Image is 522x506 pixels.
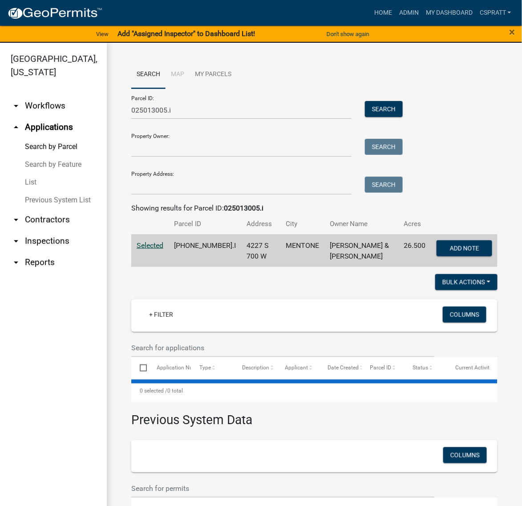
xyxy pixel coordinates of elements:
div: Showing results for Parcel ID: [131,203,498,214]
td: [PHONE_NUMBER].I [169,235,241,267]
span: Application Number [157,364,206,371]
a: Home [371,4,396,21]
th: Owner Name [324,214,399,235]
a: cspratt [476,4,515,21]
span: Date Created [328,364,359,371]
button: Search [365,177,403,193]
datatable-header-cell: Date Created [319,357,362,379]
datatable-header-cell: Applicant [276,357,319,379]
i: arrow_drop_down [11,101,21,111]
button: Close [510,27,515,37]
span: Description [242,364,269,371]
th: Address [241,214,280,235]
datatable-header-cell: Parcel ID [362,357,405,379]
a: My Dashboard [422,4,476,21]
span: × [510,26,515,38]
datatable-header-cell: Current Activity [447,357,490,379]
button: Don't show again [323,27,373,41]
button: Columns [443,447,487,463]
i: arrow_drop_down [11,215,21,225]
span: Type [199,364,211,371]
i: arrow_drop_up [11,122,21,133]
strong: 025013005.i [224,204,263,212]
input: Search for applications [131,339,434,357]
th: Parcel ID [169,214,241,235]
a: View [93,27,112,41]
th: City [280,214,324,235]
a: Search [131,61,166,89]
datatable-header-cell: Status [404,357,447,379]
button: Add Note [437,240,492,256]
datatable-header-cell: Type [191,357,234,379]
a: + Filter [142,307,180,323]
input: Search for permits [131,480,434,498]
td: [PERSON_NAME] & [PERSON_NAME] [324,235,399,267]
span: 0 selected / [140,388,167,394]
h3: Previous System Data [131,402,498,430]
span: Add Note [450,244,479,251]
datatable-header-cell: Select [131,357,148,379]
span: Current Activity [455,364,492,371]
i: arrow_drop_down [11,257,21,268]
button: Search [365,101,403,117]
button: Bulk Actions [435,274,498,290]
td: 4227 S 700 W [241,235,280,267]
td: 26.500 [399,235,431,267]
span: Status [413,364,429,371]
div: 0 total [131,380,498,402]
a: Selected [137,241,163,250]
datatable-header-cell: Application Number [148,357,191,379]
datatable-header-cell: Description [234,357,276,379]
a: My Parcels [190,61,237,89]
strong: Add "Assigned Inspector" to Dashboard List! [117,29,255,38]
button: Search [365,139,403,155]
a: Admin [396,4,422,21]
span: Parcel ID [370,364,392,371]
i: arrow_drop_down [11,236,21,247]
td: MENTONE [280,235,324,267]
button: Columns [443,307,486,323]
th: Acres [399,214,431,235]
span: Applicant [285,364,308,371]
